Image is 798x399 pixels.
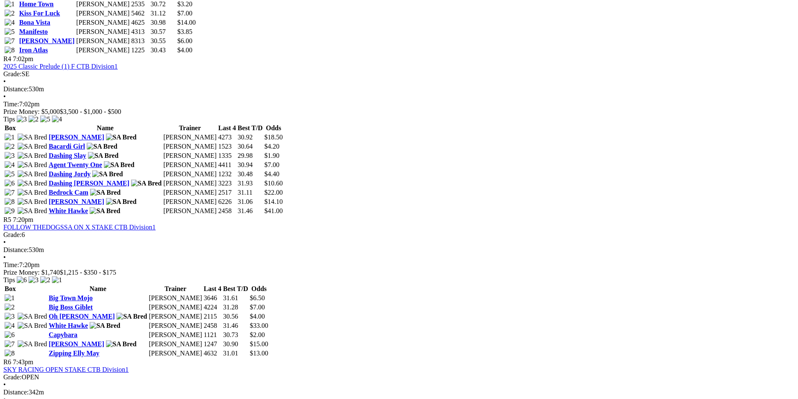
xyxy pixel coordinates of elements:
a: Home Town [19,0,54,8]
a: Iron Atlas [19,46,48,54]
td: 31.12 [150,9,176,18]
span: • [3,254,6,261]
a: Kiss For Luck [19,10,60,17]
a: [PERSON_NAME] [49,198,104,205]
td: 6226 [218,198,236,206]
a: Dashing [PERSON_NAME] [49,180,129,187]
td: 4411 [218,161,236,169]
td: 31.11 [237,188,263,197]
span: • [3,239,6,246]
span: $1.90 [264,152,279,159]
a: Oh [PERSON_NAME] [49,313,115,320]
th: Trainer [163,124,217,132]
img: SA Bred [106,198,137,206]
td: [PERSON_NAME] [163,133,217,142]
span: $7.00 [264,161,279,168]
span: $2.00 [250,331,265,338]
img: 4 [5,19,15,26]
td: 4273 [218,133,236,142]
th: Best T/D [223,285,249,293]
img: SA Bred [90,322,120,329]
td: 30.73 [223,331,249,339]
td: [PERSON_NAME] [76,46,130,54]
div: Prize Money: $1,740 [3,269,795,276]
span: Distance: [3,85,28,93]
td: 4313 [131,28,149,36]
span: $4.40 [264,170,279,178]
td: [PERSON_NAME] [163,188,217,197]
div: 530m [3,246,795,254]
span: $6.50 [250,294,265,301]
td: 31.28 [223,303,249,311]
img: SA Bred [18,161,47,169]
span: • [3,78,6,85]
img: 6 [5,180,15,187]
div: OPEN [3,373,795,381]
img: 1 [5,134,15,141]
span: $3.85 [177,28,192,35]
span: $4.00 [250,313,265,320]
a: Bacardi Girl [49,143,85,150]
span: Box [5,124,16,131]
span: 7:20pm [13,216,34,223]
span: • [3,93,6,100]
img: 3 [17,116,27,123]
td: 31.93 [237,179,263,188]
img: 8 [5,46,15,54]
a: Dashing Jordy [49,170,90,178]
td: 30.64 [237,142,263,151]
th: Trainer [148,285,202,293]
img: SA Bred [18,152,47,160]
span: R5 [3,216,11,223]
img: SA Bred [104,161,134,169]
th: Name [48,285,147,293]
span: $3,500 - $1,000 - $500 [60,108,121,115]
td: [PERSON_NAME] [163,207,217,215]
td: [PERSON_NAME] [163,152,217,160]
td: 8313 [131,37,149,45]
img: SA Bred [18,207,47,215]
span: $7.00 [177,10,192,17]
img: SA Bred [92,170,123,178]
img: SA Bred [90,189,121,196]
span: $41.00 [264,207,283,214]
th: Name [48,124,162,132]
img: 2 [28,116,39,123]
td: [PERSON_NAME] [76,28,130,36]
th: Last 4 [218,124,236,132]
span: R6 [3,358,11,366]
td: 30.43 [150,46,176,54]
span: Time: [3,261,19,268]
td: [PERSON_NAME] [163,179,217,188]
img: 3 [28,276,39,284]
div: SE [3,70,795,78]
td: 1335 [218,152,236,160]
td: [PERSON_NAME] [148,312,202,321]
img: 3 [5,152,15,160]
td: 31.61 [223,294,249,302]
span: $18.50 [264,134,283,141]
img: SA Bred [18,313,47,320]
td: 1523 [218,142,236,151]
a: [PERSON_NAME] [49,340,104,348]
img: 6 [5,331,15,339]
span: • [3,381,6,388]
td: 30.55 [150,37,176,45]
th: Best T/D [237,124,263,132]
div: Prize Money: $5,000 [3,108,795,116]
img: SA Bred [18,198,47,206]
span: $13.00 [250,350,268,357]
td: 31.46 [223,322,249,330]
td: 2115 [203,312,222,321]
img: SA Bred [106,340,137,348]
img: 6 [17,276,27,284]
span: Distance: [3,389,28,396]
img: 2 [5,143,15,150]
span: Distance: [3,246,28,253]
a: Bona Vista [19,19,50,26]
img: SA Bred [18,170,47,178]
img: SA Bred [90,207,120,215]
td: 3223 [218,179,236,188]
span: $7.00 [250,304,265,311]
span: $22.00 [264,189,283,196]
